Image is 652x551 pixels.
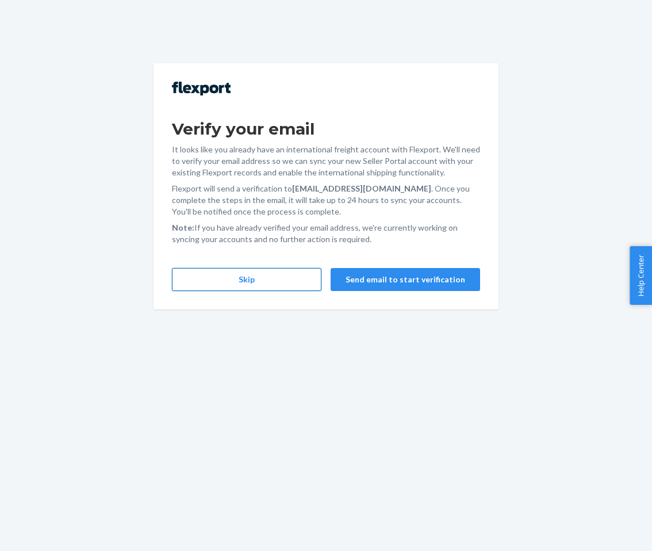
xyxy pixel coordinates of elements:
h1: Verify your email [172,118,480,139]
p: It looks like you already have an international freight account with Flexport. We'll need to veri... [172,144,480,178]
button: Send email to start verification [331,268,480,291]
strong: [EMAIL_ADDRESS][DOMAIN_NAME] [292,183,431,193]
strong: Note: [172,223,194,232]
p: Flexport will send a verification to . Once you complete the steps in the email, it will take up ... [172,183,480,217]
button: Help Center [630,246,652,305]
img: Flexport logo [172,82,231,95]
p: If you have already verified your email address, we're currently working on syncing your accounts... [172,222,480,245]
button: Skip [172,268,321,291]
